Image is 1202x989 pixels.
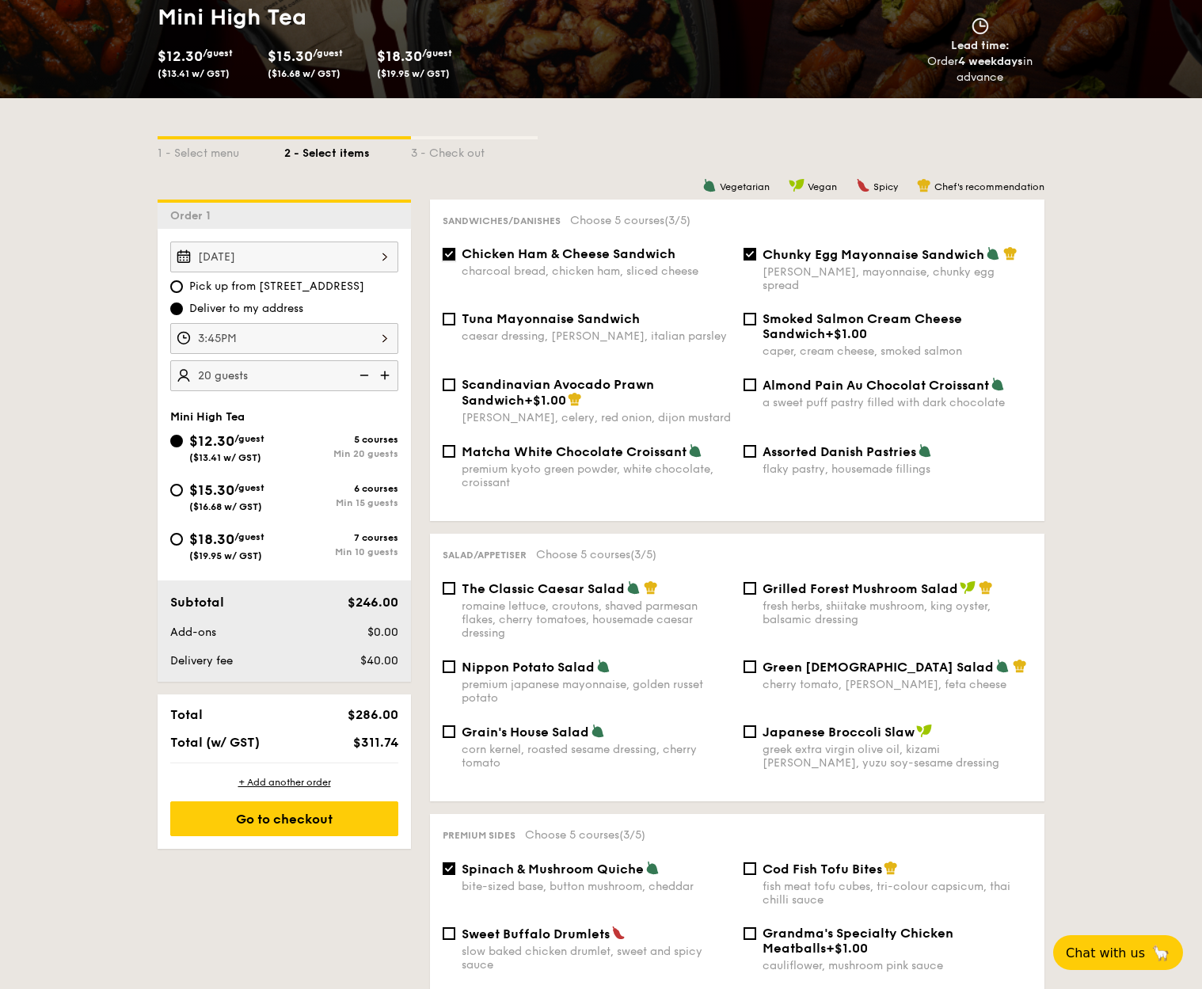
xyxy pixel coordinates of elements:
span: $15.30 [189,481,234,499]
span: Pick up from [STREET_ADDRESS] [189,279,364,295]
input: Chicken Ham & Cheese Sandwichcharcoal bread, chicken ham, sliced cheese [443,248,455,261]
span: Chef's recommendation [934,181,1044,192]
img: icon-vegan.f8ff3823.svg [916,724,932,738]
span: Vegan [808,181,837,192]
span: /guest [234,433,264,444]
div: + Add another order [170,776,398,789]
div: 7 courses [284,532,398,543]
span: Matcha White Chocolate Croissant [462,444,687,459]
span: Total [170,707,203,722]
span: Chunky Egg Mayonnaise Sandwich [763,247,984,262]
div: Min 20 guests [284,448,398,459]
div: Order in advance [909,54,1051,86]
span: Lead time: [951,39,1010,52]
div: 3 - Check out [411,139,538,162]
img: icon-chef-hat.a58ddaea.svg [884,861,898,875]
div: 5 courses [284,434,398,445]
div: charcoal bread, chicken ham, sliced cheese [462,264,731,278]
span: Grain's House Salad [462,725,589,740]
div: flaky pastry, housemade fillings [763,462,1032,476]
div: [PERSON_NAME], celery, red onion, dijon mustard [462,411,731,424]
span: Vegetarian [720,181,770,192]
span: ($19.95 w/ GST) [189,550,262,561]
input: Grilled Forest Mushroom Saladfresh herbs, shiitake mushroom, king oyster, balsamic dressing [744,582,756,595]
img: icon-vegetarian.fe4039eb.svg [626,580,641,595]
span: Premium sides [443,830,515,841]
span: /guest [313,48,343,59]
span: $12.30 [189,432,234,450]
img: icon-chef-hat.a58ddaea.svg [917,178,931,192]
div: corn kernel, roasted sesame dressing, cherry tomato [462,743,731,770]
img: icon-chef-hat.a58ddaea.svg [568,392,582,406]
div: 1 - Select menu [158,139,284,162]
div: caesar dressing, [PERSON_NAME], italian parsley [462,329,731,343]
input: $18.30/guest($19.95 w/ GST)7 coursesMin 10 guests [170,533,183,546]
img: icon-vegetarian.fe4039eb.svg [702,178,717,192]
img: icon-vegetarian.fe4039eb.svg [991,377,1005,391]
span: /guest [234,531,264,542]
div: 6 courses [284,483,398,494]
span: Deliver to my address [189,301,303,317]
img: icon-vegetarian.fe4039eb.svg [986,246,1000,261]
span: Mini High Tea [170,410,245,424]
span: Add-ons [170,626,216,639]
img: icon-chef-hat.a58ddaea.svg [644,580,658,595]
img: icon-clock.2db775ea.svg [968,17,992,35]
span: /guest [422,48,452,59]
input: Matcha White Chocolate Croissantpremium kyoto green powder, white chocolate, croissant [443,445,455,458]
span: Tuna Mayonnaise Sandwich [462,311,640,326]
span: $311.74 [353,735,398,750]
span: Order 1 [170,209,217,223]
strong: 4 weekdays [958,55,1023,68]
img: icon-spicy.37a8142b.svg [611,926,626,940]
div: romaine lettuce, croutons, shaved parmesan flakes, cherry tomatoes, housemade caesar dressing [462,599,731,640]
img: icon-vegetarian.fe4039eb.svg [688,443,702,458]
span: Choose 5 courses [570,214,690,227]
img: icon-vegan.f8ff3823.svg [960,580,976,595]
img: icon-reduce.1d2dbef1.svg [351,360,375,390]
span: Cod Fish Tofu Bites [763,862,882,877]
div: [PERSON_NAME], mayonnaise, chunky egg spread [763,265,1032,292]
input: $15.30/guest($16.68 w/ GST)6 coursesMin 15 guests [170,484,183,496]
span: $18.30 [189,531,234,548]
input: Event date [170,242,398,272]
div: cherry tomato, [PERSON_NAME], feta cheese [763,678,1032,691]
span: +$1.00 [825,326,867,341]
input: Grandma's Specialty Chicken Meatballs+$1.00cauliflower, mushroom pink sauce [744,927,756,940]
span: 🦙 [1151,944,1170,962]
span: +$1.00 [524,393,566,408]
input: Pick up from [STREET_ADDRESS] [170,280,183,293]
span: Scandinavian Avocado Prawn Sandwich [462,377,654,408]
span: Chat with us [1066,945,1145,960]
span: Assorted Danish Pastries [763,444,916,459]
div: fresh herbs, shiitake mushroom, king oyster, balsamic dressing [763,599,1032,626]
span: Spinach & Mushroom Quiche [462,862,644,877]
button: Chat with us🦙 [1053,935,1183,970]
div: caper, cream cheese, smoked salmon [763,344,1032,358]
span: Salad/Appetiser [443,550,527,561]
span: Green [DEMOGRAPHIC_DATA] Salad [763,660,994,675]
span: Almond Pain Au Chocolat Croissant [763,378,989,393]
div: greek extra virgin olive oil, kizami [PERSON_NAME], yuzu soy-sesame dressing [763,743,1032,770]
span: Grandma's Specialty Chicken Meatballs [763,926,953,956]
input: Green [DEMOGRAPHIC_DATA] Saladcherry tomato, [PERSON_NAME], feta cheese [744,660,756,673]
span: Delivery fee [170,654,233,668]
div: cauliflower, mushroom pink sauce [763,959,1032,972]
img: icon-vegetarian.fe4039eb.svg [995,659,1010,673]
span: $286.00 [348,707,398,722]
div: Min 10 guests [284,546,398,557]
div: slow baked chicken drumlet, sweet and spicy sauce [462,945,731,972]
div: premium kyoto green powder, white chocolate, croissant [462,462,731,489]
img: icon-vegetarian.fe4039eb.svg [596,659,611,673]
span: $246.00 [348,595,398,610]
span: +$1.00 [826,941,868,956]
input: The Classic Caesar Saladromaine lettuce, croutons, shaved parmesan flakes, cherry tomatoes, house... [443,582,455,595]
span: Grilled Forest Mushroom Salad [763,581,958,596]
span: The Classic Caesar Salad [462,581,625,596]
img: icon-vegetarian.fe4039eb.svg [645,861,660,875]
img: icon-chef-hat.a58ddaea.svg [1013,659,1027,673]
input: Japanese Broccoli Slawgreek extra virgin olive oil, kizami [PERSON_NAME], yuzu soy-sesame dressing [744,725,756,738]
span: /guest [234,482,264,493]
span: Sandwiches/Danishes [443,215,561,226]
input: Spinach & Mushroom Quichebite-sized base, button mushroom, cheddar [443,862,455,875]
